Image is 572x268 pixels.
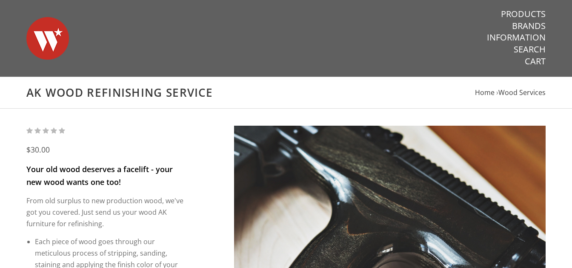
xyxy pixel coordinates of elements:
a: Products [501,9,546,20]
a: Cart [525,56,546,67]
a: Information [487,32,546,43]
span: Your old wood deserves a facelift - your new wood wants one too! [26,164,173,187]
span: $30.00 [26,144,50,155]
img: Warsaw Wood Co. [26,9,69,68]
a: Wood Services [498,88,546,97]
a: Brands [512,20,546,32]
a: Home [475,88,495,97]
li: › [496,87,546,98]
p: From old surplus to new production wood, we've got you covered. Just send us your wood AK furnitu... [26,195,189,229]
a: Search [514,44,546,55]
h1: AK Wood Refinishing Service [26,86,546,100]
